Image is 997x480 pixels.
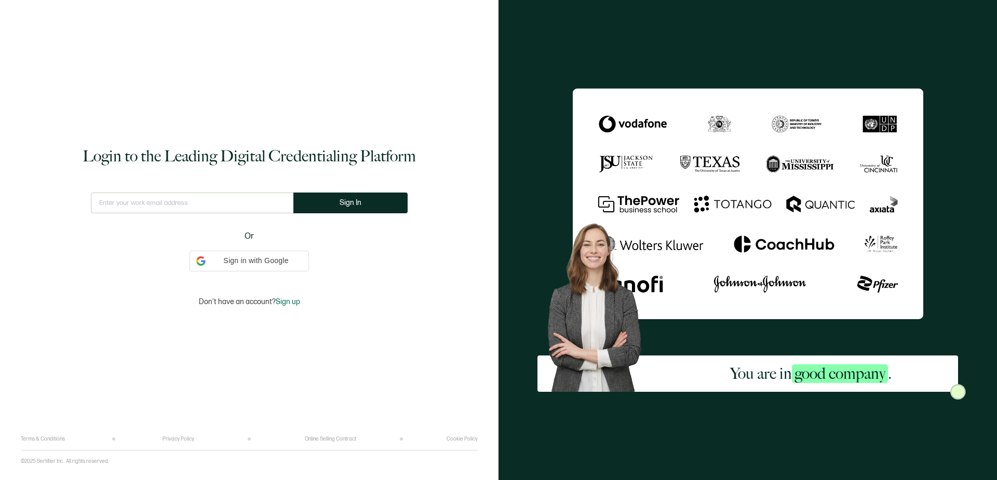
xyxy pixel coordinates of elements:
[792,364,888,383] span: good company
[21,436,65,442] a: Terms & Conditions
[91,193,293,213] input: Enter your work email address
[293,193,408,213] button: Sign In
[950,384,966,400] img: Sertifier Login
[163,436,194,442] a: Privacy Policy
[83,146,416,167] h1: Login to the Leading Digital Credentialing Platform
[210,255,302,266] span: Sign in with Google
[730,363,892,384] h2: You are in .
[447,436,478,442] a: Cookie Policy
[21,458,109,464] p: ©2025 Sertifier Inc.. All rights reserved.
[305,436,356,442] a: Online Selling Contract
[537,215,664,392] img: Sertifier Login - You are in <span class="strong-h">good company</span>. Hero
[190,251,309,271] div: Sign in with Google
[573,88,923,319] img: Sertifier Login - You are in <span class="strong-h">good company</span>.
[340,199,361,207] span: Sign In
[245,230,254,243] span: Or
[199,297,300,306] p: Don't have an account?
[276,297,300,306] span: Sign up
